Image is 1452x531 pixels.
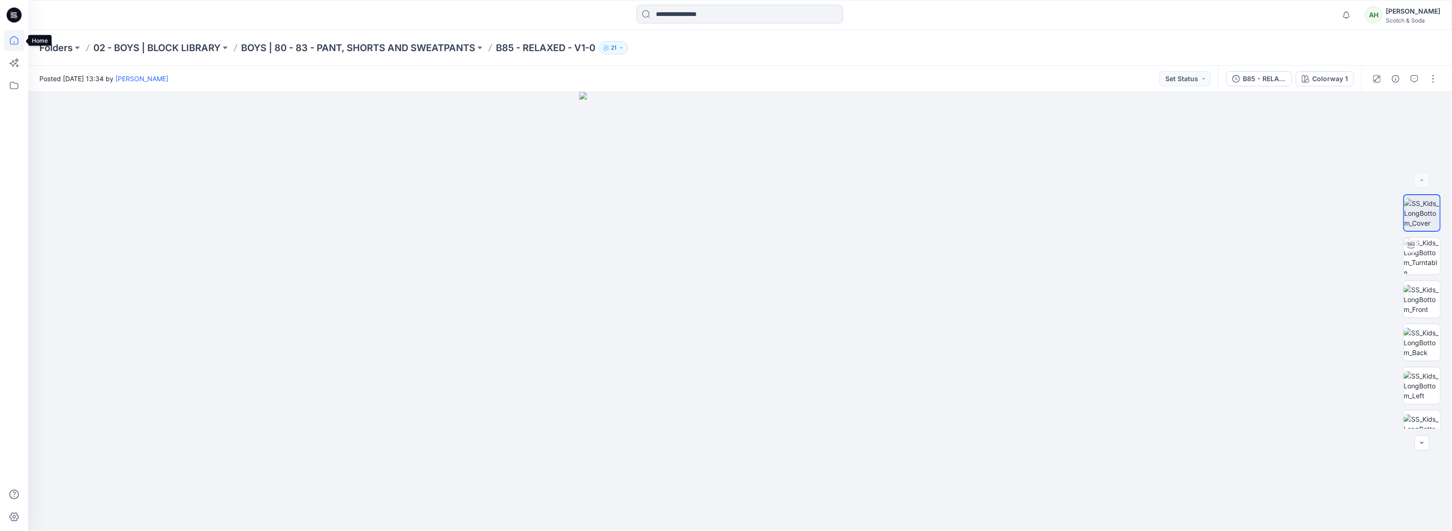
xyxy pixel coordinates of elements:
[39,74,168,83] span: Posted [DATE] 13:34 by
[599,41,628,54] button: 21
[93,41,220,54] a: 02 - BOYS | BLOCK LIBRARY
[1365,7,1382,23] div: AH
[1312,74,1348,84] div: Colorway 1
[1296,71,1354,86] button: Colorway 1
[115,75,168,83] a: [PERSON_NAME]
[611,43,616,53] p: 21
[1386,6,1440,17] div: [PERSON_NAME]
[241,41,475,54] a: BOYS | 80 - 83 - PANT, SHORTS AND SWEATPANTS
[1243,74,1286,84] div: B85 - RELAXED - V1-0
[39,41,73,54] a: Folders
[1226,71,1292,86] button: B85 - RELAXED - V1-0
[1404,198,1440,228] img: SS_Kids_LongBottom_Cover
[1404,371,1440,401] img: SS_Kids_LongBottom_Left
[1404,414,1440,444] img: SS_Kids_LongBottom_Right
[1388,71,1403,86] button: Details
[579,92,901,531] img: eyJhbGciOiJIUzI1NiIsImtpZCI6IjAiLCJzbHQiOiJzZXMiLCJ0eXAiOiJKV1QifQ.eyJkYXRhIjp7InR5cGUiOiJzdG9yYW...
[1404,328,1440,357] img: SS_Kids_LongBottom_Back
[496,41,595,54] p: B85 - RELAXED - V1-0
[1404,285,1440,314] img: SS_Kids_LongBottom_Front
[1386,17,1440,24] div: Scotch & Soda
[1404,238,1440,274] img: SS_Kids_LongBottom_Turntable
